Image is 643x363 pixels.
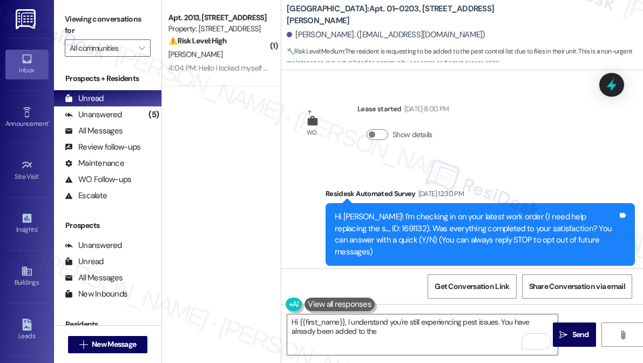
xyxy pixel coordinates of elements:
[65,125,123,137] div: All Messages
[326,266,635,281] div: Tagged as:
[5,209,49,238] a: Insights •
[287,314,558,355] textarea: To enrich screen reader interactions, please activate Accessibility in Grammarly extension settings
[307,127,317,138] div: WO
[168,36,227,45] strong: ⚠️ Risk Level: High
[5,315,49,345] a: Leads
[559,331,567,339] i: 
[168,12,268,23] div: Apt. 2013, [STREET_ADDRESS]
[416,188,464,199] div: [DATE] 12:30 PM
[529,281,625,292] span: Share Conversation via email
[37,224,39,232] span: •
[65,272,123,284] div: All Messages
[168,23,268,35] div: Property: [STREET_ADDRESS]
[65,109,122,120] div: Unanswered
[168,49,222,59] span: [PERSON_NAME]
[70,39,133,57] input: All communities
[65,240,122,251] div: Unanswered
[572,329,589,340] span: Send
[522,274,632,299] button: Share Conversation via email
[428,274,516,299] button: Get Conversation Link
[54,73,161,84] div: Prospects + Residents
[5,156,49,185] a: Site Visit •
[48,118,50,126] span: •
[326,188,635,203] div: Residesk Automated Survey
[553,322,596,347] button: Send
[65,93,104,104] div: Unread
[287,3,503,26] b: [GEOGRAPHIC_DATA]: Apt. 01~0203, [STREET_ADDRESS][PERSON_NAME]
[435,281,509,292] span: Get Conversation Link
[392,129,432,140] label: Show details
[139,44,145,52] i: 
[65,142,140,153] div: Review follow-ups
[402,103,449,115] div: [DATE] 8:00 PM
[79,340,87,349] i: 
[5,262,49,291] a: Buildings
[54,319,161,330] div: Residents
[357,103,449,118] div: Lease started
[168,63,441,73] div: 4:04 PM: Hello I locked myself out of my apartment are you able to help me get back in
[65,158,124,169] div: Maintenance
[146,106,161,123] div: (5)
[65,288,127,300] div: New Inbounds
[619,331,627,339] i: 
[39,171,40,179] span: •
[68,336,148,353] button: New Message
[335,211,618,258] div: Hi [PERSON_NAME]! I'm checking in on your latest work order (I need help replacing the s..., ID: ...
[287,47,344,56] strong: 🔧 Risk Level: Medium
[16,9,38,29] img: ResiDesk Logo
[287,29,485,41] div: [PERSON_NAME]. ([EMAIL_ADDRESS][DOMAIN_NAME])
[92,339,136,350] span: New Message
[65,11,151,39] label: Viewing conversations for
[287,46,643,69] span: : The resident is requesting to be added to the pest control list due to flies in their unit. Thi...
[65,174,131,185] div: WO Follow-ups
[65,256,104,267] div: Unread
[54,220,161,231] div: Prospects
[65,190,107,201] div: Escalate
[5,50,49,79] a: Inbox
